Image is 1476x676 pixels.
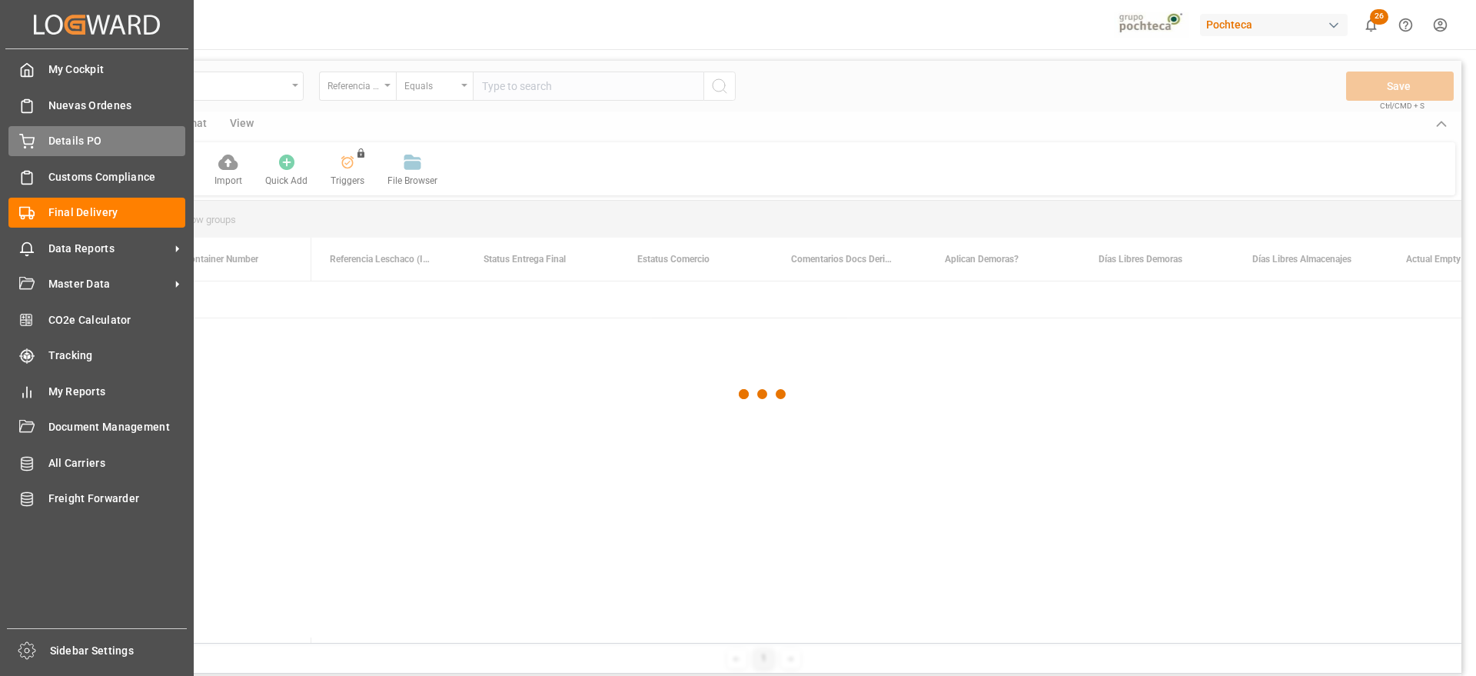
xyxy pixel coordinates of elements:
[48,133,186,149] span: Details PO
[48,276,170,292] span: Master Data
[8,484,185,514] a: Freight Forwarder
[48,312,186,328] span: CO2e Calculator
[8,90,185,120] a: Nuevas Ordenes
[1114,12,1190,38] img: pochtecaImg.jpg_1689854062.jpg
[48,491,186,507] span: Freight Forwarder
[1354,8,1388,42] button: show 26 new notifications
[50,643,188,659] span: Sidebar Settings
[48,419,186,435] span: Document Management
[48,384,186,400] span: My Reports
[48,62,186,78] span: My Cockpit
[8,305,185,335] a: CO2e Calculator
[48,241,170,257] span: Data Reports
[1200,10,1354,39] button: Pochteca
[48,348,186,364] span: Tracking
[1370,9,1388,25] span: 26
[8,341,185,371] a: Tracking
[1200,14,1348,36] div: Pochteca
[8,55,185,85] a: My Cockpit
[48,98,186,114] span: Nuevas Ordenes
[1388,8,1423,42] button: Help Center
[8,448,185,478] a: All Carriers
[8,162,185,191] a: Customs Compliance
[48,455,186,471] span: All Carriers
[48,169,186,185] span: Customs Compliance
[8,376,185,406] a: My Reports
[48,205,186,221] span: Final Delivery
[8,412,185,442] a: Document Management
[8,126,185,156] a: Details PO
[8,198,185,228] a: Final Delivery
